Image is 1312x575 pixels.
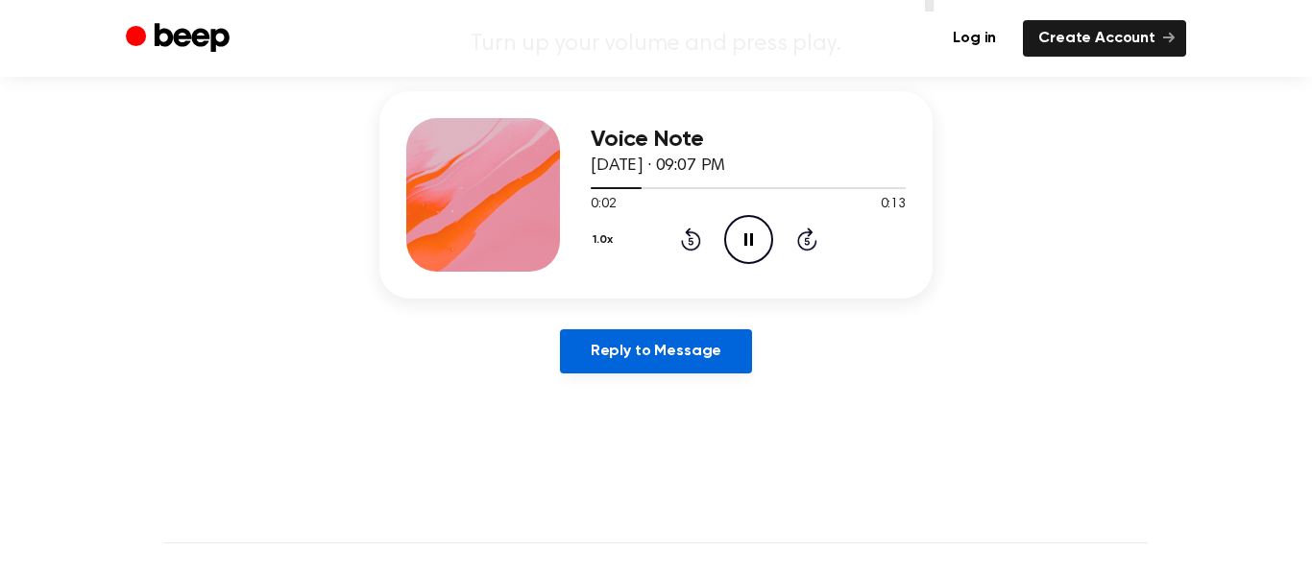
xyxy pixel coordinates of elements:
[591,127,906,153] h3: Voice Note
[591,195,616,215] span: 0:02
[591,157,725,175] span: [DATE] · 09:07 PM
[1023,20,1186,57] a: Create Account
[560,329,752,373] a: Reply to Message
[881,195,906,215] span: 0:13
[591,224,620,256] button: 1.0x
[126,20,234,58] a: Beep
[937,20,1011,57] a: Log in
